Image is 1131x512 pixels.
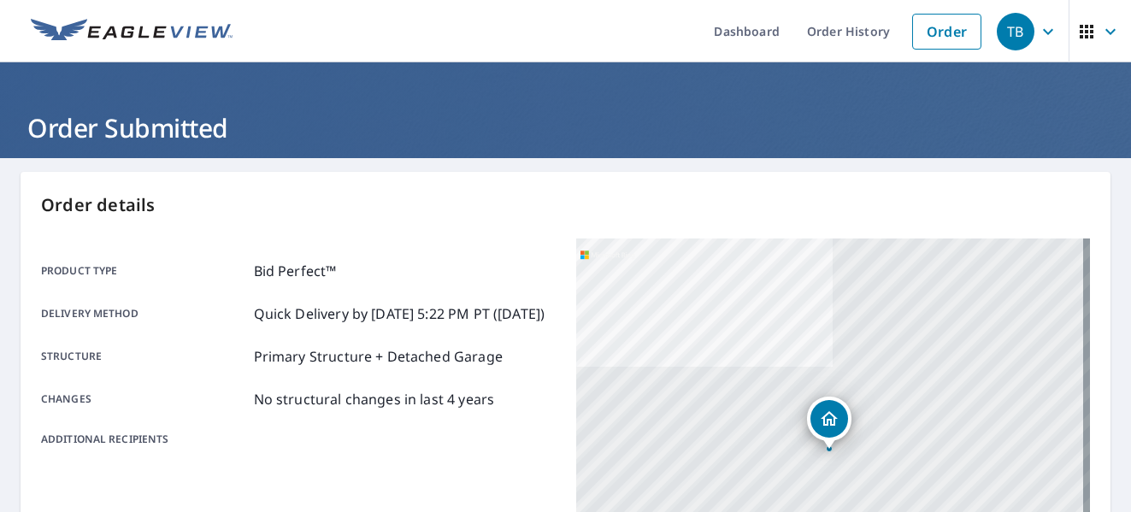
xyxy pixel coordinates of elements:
p: Bid Perfect™ [254,261,337,281]
div: Dropped pin, building 1, Residential property, 672 Southshore Diamond Lake Rd Newport, WA 99156 [807,397,851,450]
p: Structure [41,346,247,367]
p: Primary Structure + Detached Garage [254,346,503,367]
a: Order [912,14,981,50]
h1: Order Submitted [21,110,1110,145]
div: TB [997,13,1034,50]
p: Delivery method [41,303,247,324]
img: EV Logo [31,19,233,44]
p: Quick Delivery by [DATE] 5:22 PM PT ([DATE]) [254,303,545,324]
p: No structural changes in last 4 years [254,389,495,409]
p: Order details [41,192,1090,218]
p: Changes [41,389,247,409]
p: Product type [41,261,247,281]
p: Additional recipients [41,432,247,447]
